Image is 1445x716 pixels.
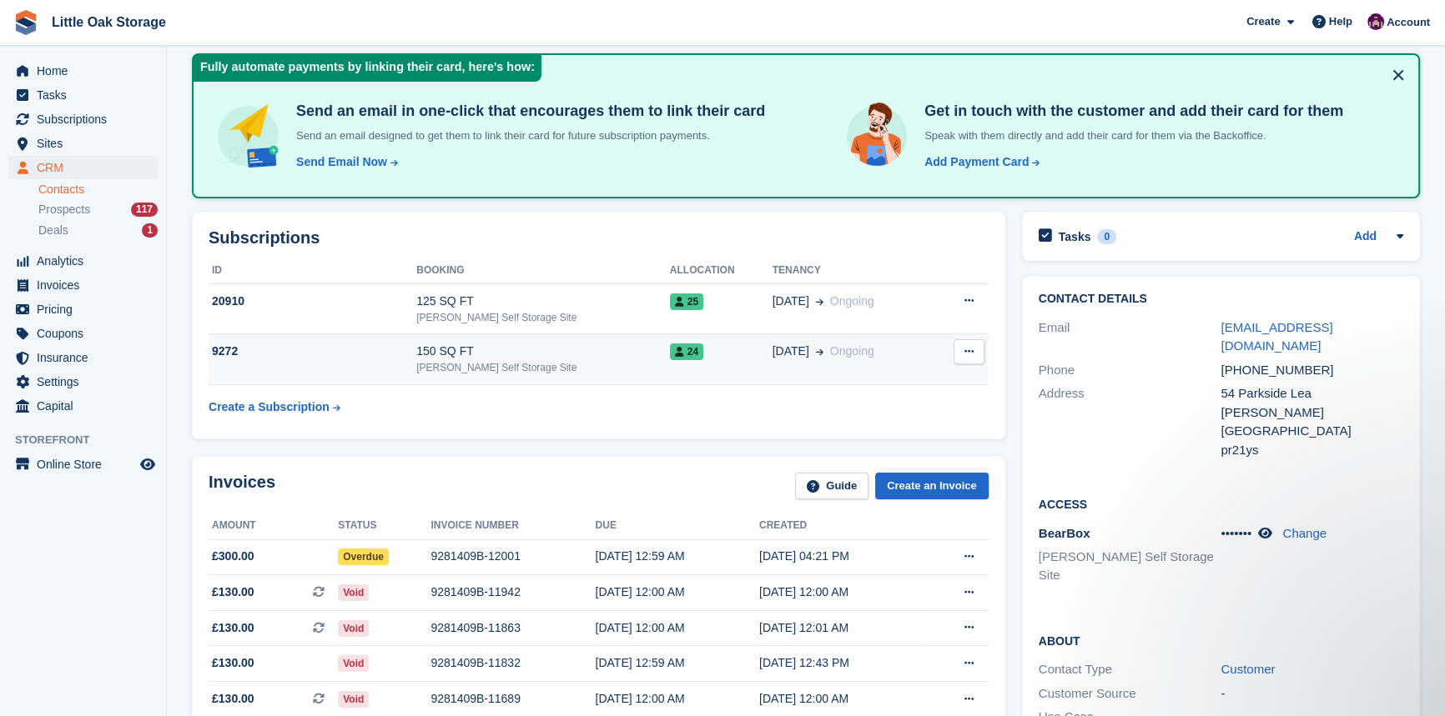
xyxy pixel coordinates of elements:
span: £130.00 [212,654,254,672]
div: Contact Type [1039,660,1221,679]
div: 20910 [209,293,416,310]
div: [DATE] 04:21 PM [759,548,924,565]
span: £130.00 [212,690,254,708]
a: menu [8,249,158,273]
a: menu [8,453,158,476]
th: Tenancy [773,258,934,284]
th: Status [338,513,430,539]
span: Coupons [37,322,137,345]
span: Sites [37,132,137,155]
span: [DATE] [773,293,809,310]
span: [DATE] [773,343,809,360]
a: Add Payment Card [918,153,1041,171]
span: £130.00 [212,583,254,601]
a: menu [8,346,158,369]
a: Little Oak Storage [45,8,173,36]
div: [DATE] 12:00 AM [759,583,924,601]
h2: About [1039,632,1403,648]
h2: Tasks [1059,229,1091,244]
h2: Invoices [209,473,275,500]
span: 24 [670,343,703,360]
span: Pricing [37,298,137,321]
div: [DATE] 12:01 AM [759,619,924,637]
div: 150 SQ FT [416,343,670,360]
div: Customer Source [1039,684,1221,703]
span: Ongoing [830,344,874,358]
p: Speak with them directly and add their card for them via the Backoffice. [918,128,1343,144]
span: Create [1246,13,1280,30]
a: Customer [1221,662,1275,676]
div: [DATE] 12:59 AM [595,654,758,672]
div: 9281409B-11832 [430,654,595,672]
div: [DATE] 12:43 PM [759,654,924,672]
h2: Access [1039,495,1403,512]
div: Fully automate payments by linking their card, here's how: [194,55,541,82]
a: menu [8,59,158,83]
div: [PHONE_NUMBER] [1221,361,1403,380]
span: Account [1387,14,1430,31]
a: menu [8,108,158,131]
div: 54 Parkside Lea [1221,384,1403,403]
div: Email [1039,318,1221,356]
span: Storefront [15,432,166,448]
span: Tasks [37,83,137,107]
span: £130.00 [212,619,254,637]
span: £300.00 [212,548,254,565]
a: menu [8,370,158,393]
th: Booking [416,258,670,284]
span: 25 [670,293,703,310]
span: Void [338,691,369,708]
span: Online Store [37,453,137,476]
div: 117 [131,203,158,217]
th: Invoice number [430,513,595,539]
div: [DATE] 12:00 AM [595,690,758,708]
a: menu [8,132,158,155]
img: Morgen Aujla [1367,13,1384,30]
div: pr21ys [1221,441,1403,460]
h2: Contact Details [1039,293,1403,306]
span: Overdue [338,548,389,565]
th: Allocation [670,258,773,284]
h4: Get in touch with the customer and add their card for them [918,102,1343,121]
a: [EMAIL_ADDRESS][DOMAIN_NAME] [1221,320,1332,353]
span: ••••••• [1221,526,1251,540]
div: Address [1039,384,1221,459]
img: send-email-b5881ef4c8f827a638e46e229e590028c7e36e3a6c99d2365469aff88783de13.svg [214,102,283,171]
a: Guide [795,473,869,500]
a: Preview store [138,454,158,474]
img: get-in-touch-e3e95b6451f4e49772a6039d3abdde126589d6f45a760754adfa51be33bf0f70.svg [843,102,911,170]
div: Create a Subscription [209,398,330,416]
span: Capital [37,394,137,418]
a: Create a Subscription [209,392,340,423]
span: Void [338,584,369,601]
div: 125 SQ FT [416,293,670,310]
a: Deals 1 [38,222,158,239]
th: ID [209,258,416,284]
div: [PERSON_NAME] [1221,403,1403,423]
div: Phone [1039,361,1221,380]
a: Change [1282,526,1327,540]
span: Help [1329,13,1352,30]
span: Invoices [37,273,137,297]
a: menu [8,273,158,297]
span: Deals [38,223,68,238]
div: 9281409B-12001 [430,548,595,565]
h4: Send an email in one-click that encourages them to link their card [290,102,765,121]
div: [PERSON_NAME] Self Storage Site [416,360,670,375]
div: Add Payment Card [924,153,1029,171]
div: 0 [1097,229,1116,244]
a: Contacts [38,182,158,198]
a: Prospects 117 [38,201,158,218]
div: - [1221,684,1403,703]
span: Insurance [37,346,137,369]
img: stora-icon-8386f47178a22dfd0bd8f6a31ec36ba5ce8667c1dd55bd0f319d3a0aa187defe.svg [13,10,38,35]
a: menu [8,322,158,345]
div: 9281409B-11689 [430,690,595,708]
a: menu [8,156,158,179]
th: Due [595,513,758,539]
th: Created [759,513,924,539]
span: Analytics [37,249,137,273]
div: 1 [142,223,158,238]
span: Prospects [38,202,90,218]
div: [DATE] 12:00 AM [759,690,924,708]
